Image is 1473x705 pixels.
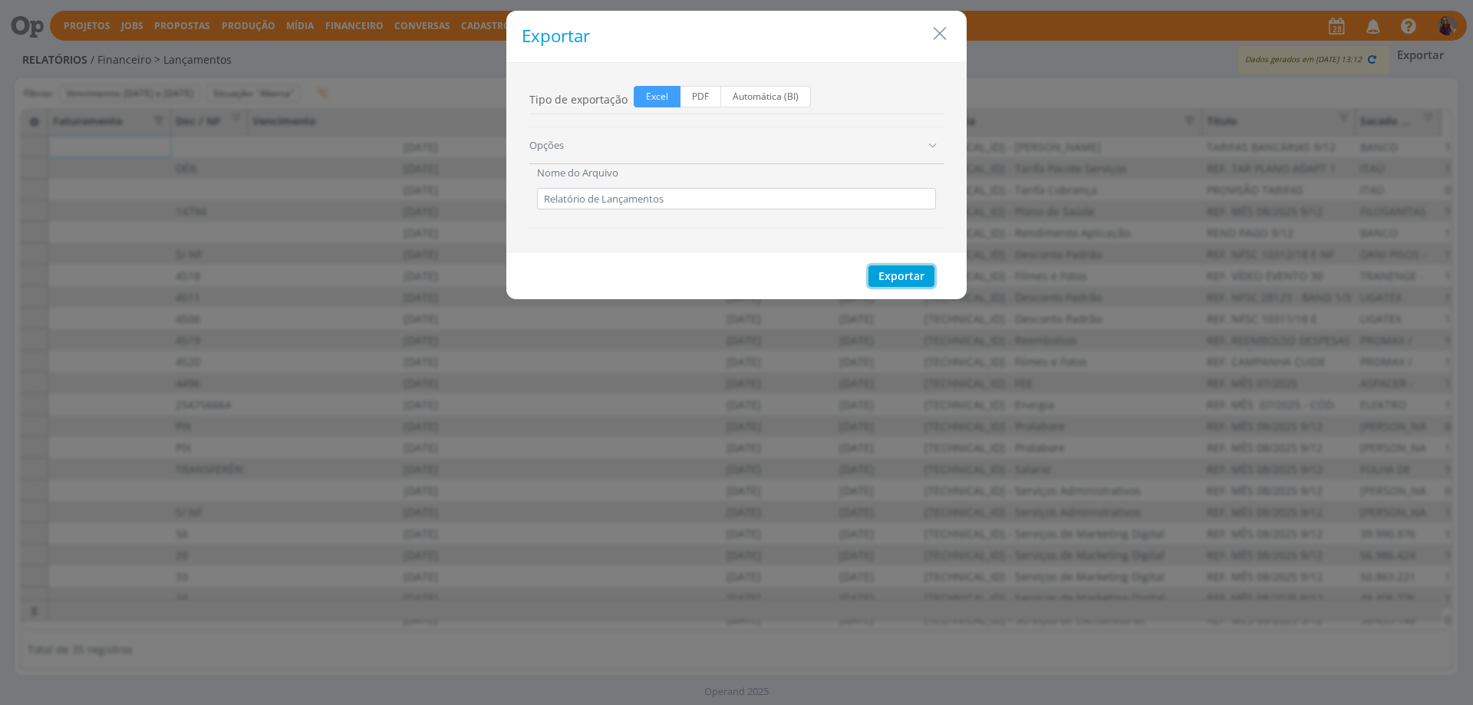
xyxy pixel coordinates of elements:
[529,164,944,229] div: Opções
[529,86,944,114] div: Tipo de exportação
[529,127,944,164] div: Opções
[680,86,721,107] span: PDF
[721,86,811,107] span: Automática (BI)
[868,265,934,287] button: Exportar
[506,11,967,299] div: dialog
[634,86,680,107] span: Excel
[537,164,618,182] label: Nome do Arquivo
